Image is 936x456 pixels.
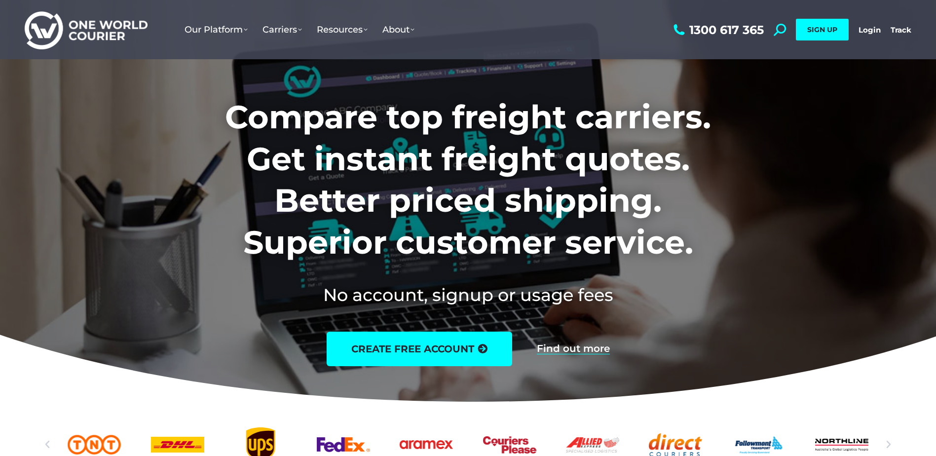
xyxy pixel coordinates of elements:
a: Track [891,25,911,35]
h2: No account, signup or usage fees [160,283,776,307]
h1: Compare top freight carriers. Get instant freight quotes. Better priced shipping. Superior custom... [160,96,776,263]
a: SIGN UP [796,19,849,40]
a: About [375,14,422,45]
a: Our Platform [177,14,255,45]
a: Resources [309,14,375,45]
a: Login [859,25,881,35]
a: Carriers [255,14,309,45]
span: Our Platform [185,24,248,35]
a: create free account [327,332,512,366]
span: About [382,24,414,35]
a: Find out more [537,343,610,354]
span: Carriers [262,24,302,35]
a: 1300 617 365 [671,24,764,36]
span: Resources [317,24,368,35]
span: SIGN UP [807,25,837,34]
img: One World Courier [25,10,148,50]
